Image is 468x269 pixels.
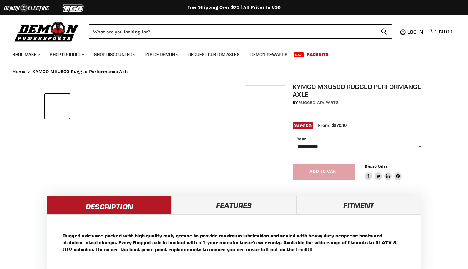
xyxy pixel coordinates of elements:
[407,29,423,35] span: Log in
[248,79,283,83] span: Click to expand
[318,122,347,128] span: From: $170.10
[13,69,26,74] a: Home
[13,20,81,42] img: Demon Powersports
[184,48,244,61] a: Request Custom Axles
[89,48,139,61] a: Shop Discounted
[302,48,333,61] a: Race Kits
[376,24,392,39] button: Search
[45,94,70,119] button: IMAGE thumbnail
[405,29,427,35] a: Log in
[365,164,387,169] span: Share this:
[89,24,376,39] input: Search
[45,48,88,61] a: Shop Product
[365,164,402,180] aside: Share this:
[47,196,172,214] a: Description
[63,232,405,253] p: Rugged axles are packed with high quality moly grease to provide maximum lubrication and sealed w...
[293,122,313,129] span: Save %
[293,99,425,106] div: by
[172,196,296,214] a: Features
[33,69,129,74] span: KYMCO MXU500 Rugged Performance Axle
[8,46,451,61] ul: Main menu
[296,196,421,214] a: Fitment
[293,83,425,98] h1: KYMCO MXU500 Rugged Performance Axle
[294,52,304,57] span: New!
[8,48,44,61] a: Shop Make
[293,139,425,154] select: year
[50,2,97,14] img: TGB Logo 2
[3,2,50,14] img: Demon Electric Logo 2
[439,29,452,35] span: $0.00
[427,27,455,36] a: $0.00
[298,100,339,105] a: Rugged ATV Parts
[89,24,392,39] form: Product
[246,48,292,61] a: Demon Rewards
[141,48,182,61] a: Inside Demon
[304,123,309,127] span: 10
